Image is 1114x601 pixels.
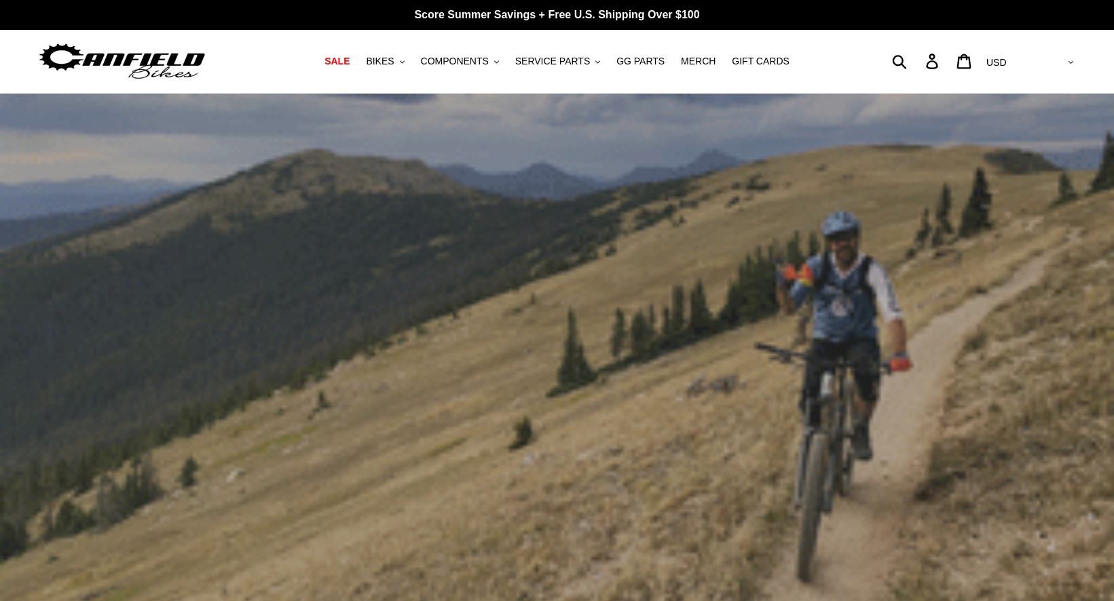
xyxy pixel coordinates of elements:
span: COMPONENTS [421,56,489,67]
button: SERVICE PARTS [508,52,607,71]
span: BIKES [366,56,394,67]
span: GG PARTS [616,56,665,67]
img: Canfield Bikes [37,40,207,83]
span: SALE [324,56,350,67]
span: GIFT CARDS [732,56,790,67]
span: MERCH [681,56,716,67]
a: GIFT CARDS [725,52,796,71]
input: Search [899,46,934,76]
button: BIKES [359,52,411,71]
button: COMPONENTS [414,52,506,71]
a: GG PARTS [610,52,671,71]
a: SALE [318,52,356,71]
span: SERVICE PARTS [515,56,590,67]
a: MERCH [674,52,722,71]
